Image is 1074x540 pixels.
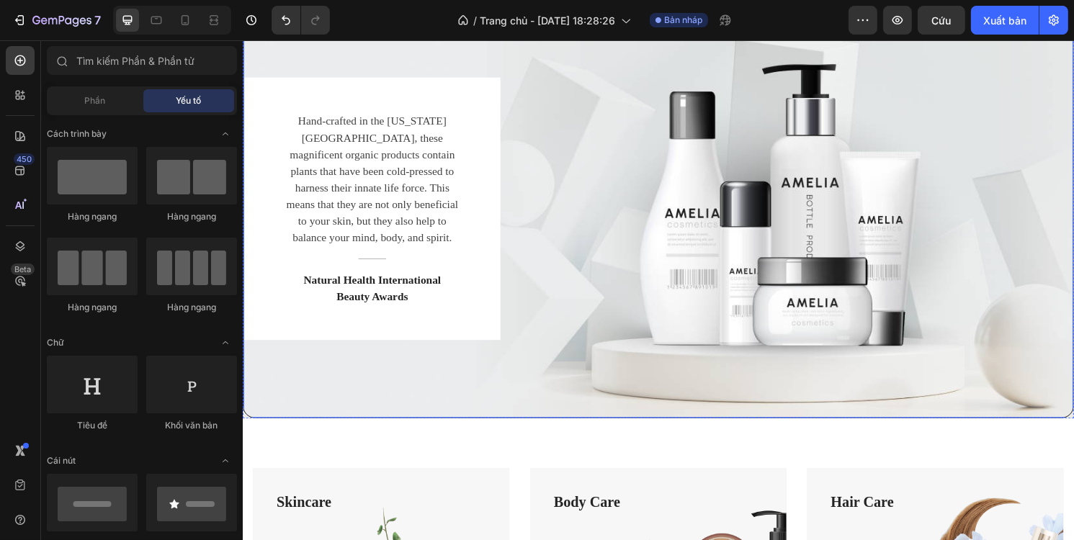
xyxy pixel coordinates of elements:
font: Cái nút [47,455,76,466]
font: Phần [85,95,106,106]
span: Mở [214,122,237,145]
font: Trang chủ - [DATE] 18:28:26 [480,14,615,27]
p: Hair Care [612,469,829,492]
font: Cứu [932,14,952,27]
span: Mở [214,331,237,354]
button: 7 [6,6,107,35]
font: Xuất bản [983,14,1026,27]
font: Hàng ngang [167,302,216,312]
font: Hàng ngang [68,302,117,312]
font: / [473,14,477,27]
font: Khối văn bản [166,420,218,431]
button: Xuất bản [971,6,1039,35]
font: Beta [14,264,31,274]
input: Tìm kiếm Phần & Phần tử [47,46,237,75]
font: Bản nháp [664,14,702,25]
font: Yếu tố [176,95,202,106]
div: Hoàn tác/Làm lại [272,6,330,35]
iframe: Khu vực thiết kế [243,40,1074,540]
font: Tiêu đề [77,420,107,431]
span: Mở [214,449,237,472]
font: 7 [94,13,101,27]
font: Hàng ngang [167,211,216,222]
font: Hàng ngang [68,211,117,222]
button: Cứu [918,6,965,35]
font: Cách trình bày [47,128,107,139]
p: Body Care [323,469,541,492]
font: Chữ [47,337,64,348]
font: 450 [17,154,32,164]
